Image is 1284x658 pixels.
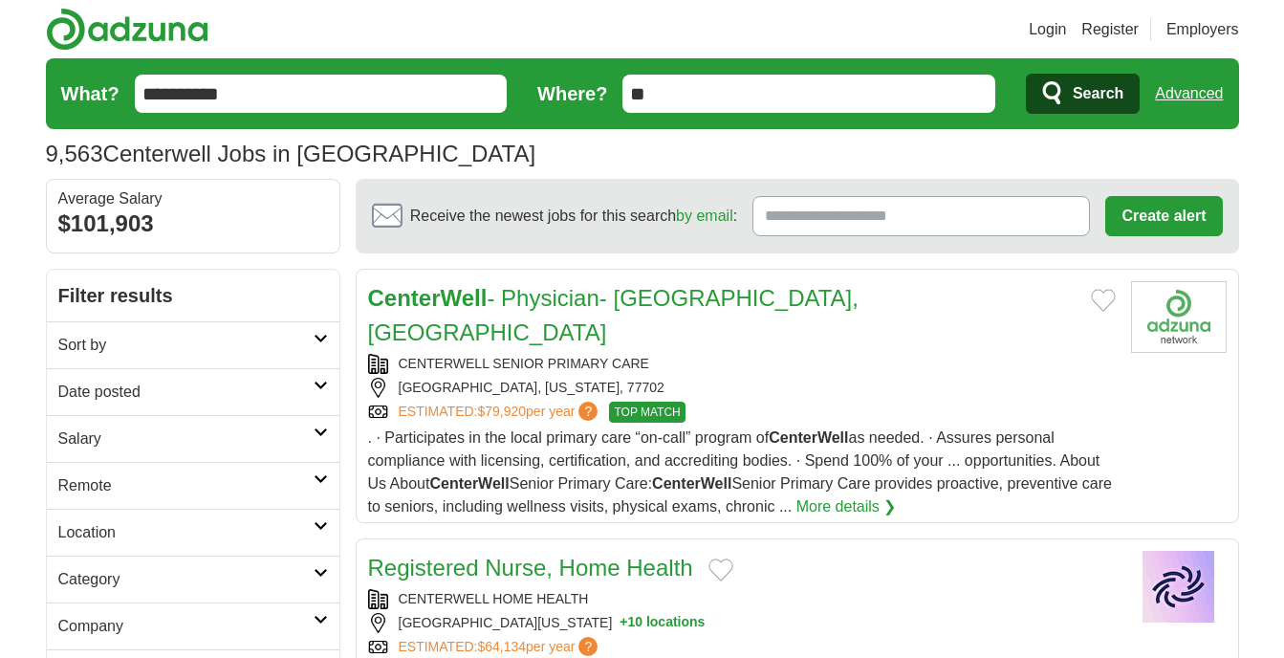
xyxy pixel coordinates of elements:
a: Date posted [47,368,339,415]
h2: Sort by [58,334,314,357]
a: ESTIMATED:$64,134per year? [399,637,602,657]
strong: CenterWell [429,475,509,492]
a: More details ❯ [796,495,897,518]
span: ? [578,637,598,656]
strong: CenterWell [652,475,731,492]
span: . · Participates in the local primary care “on-call” program of as needed. · Assures personal com... [368,429,1112,515]
a: Remote [47,462,339,509]
h2: Date posted [58,381,314,404]
a: Login [1029,18,1066,41]
h2: Company [58,615,314,638]
span: $79,920 [477,404,526,419]
a: Sort by [47,321,339,368]
span: TOP MATCH [609,402,685,423]
strong: CenterWell [368,285,488,311]
div: $101,903 [58,207,328,241]
button: Search [1026,74,1140,114]
h2: Salary [58,428,314,450]
div: Average Salary [58,191,328,207]
h2: Category [58,568,314,591]
span: Search [1073,75,1123,113]
label: What? [61,79,120,108]
h1: Centerwell Jobs in [GEOGRAPHIC_DATA] [46,141,536,166]
img: Company logo [1131,551,1227,623]
a: by email [676,208,733,224]
a: Category [47,556,339,603]
span: Receive the newest jobs for this search : [410,205,737,228]
img: Company logo [1131,281,1227,353]
a: Salary [47,415,339,462]
h2: Location [58,521,314,544]
img: Adzuna logo [46,8,208,51]
a: Advanced [1155,75,1223,113]
button: Add to favorite jobs [1091,289,1116,312]
div: CENTERWELL HOME HEALTH [368,589,1116,609]
strong: CenterWell [769,429,848,446]
button: +10 locations [620,613,705,633]
a: Company [47,603,339,649]
div: [GEOGRAPHIC_DATA][US_STATE] [368,613,1116,633]
a: CenterWell- Physician- [GEOGRAPHIC_DATA], [GEOGRAPHIC_DATA] [368,285,859,345]
span: ? [578,402,598,421]
a: Location [47,509,339,556]
h2: Filter results [47,270,339,321]
a: Registered Nurse, Home Health [368,555,693,581]
span: $64,134 [477,639,526,654]
span: 9,563 [46,137,103,171]
a: ESTIMATED:$79,920per year? [399,402,602,423]
span: + [620,613,627,633]
a: Employers [1166,18,1239,41]
h2: Remote [58,474,314,497]
div: [GEOGRAPHIC_DATA], [US_STATE], 77702 [368,378,1116,398]
a: Register [1081,18,1139,41]
label: Where? [537,79,607,108]
div: CENTERWELL SENIOR PRIMARY CARE [368,354,1116,374]
button: Create alert [1105,196,1222,236]
button: Add to favorite jobs [708,559,733,581]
